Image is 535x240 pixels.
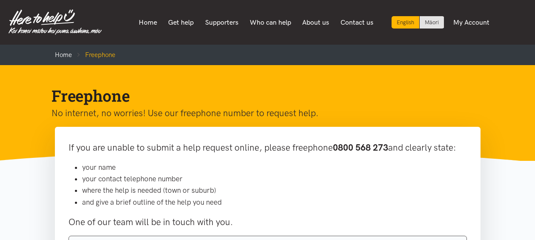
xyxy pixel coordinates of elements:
li: your contact telephone number [82,173,467,185]
a: Contact us [335,14,379,31]
p: If you are unable to submit a help request online, please freephone and clearly state: [69,140,467,155]
a: Home [133,14,163,31]
p: One of our team will be in touch with you. [69,215,467,229]
li: your name [82,162,467,173]
a: Supporters [200,14,244,31]
a: About us [297,14,335,31]
a: Switch to Te Reo Māori [420,16,444,29]
a: Who can help [244,14,297,31]
h1: Freephone [51,86,470,106]
b: 0800 568 273 [333,142,388,153]
li: where the help is needed (town or suburb) [82,185,467,196]
p: No internet, no worries! Use our freephone number to request help. [51,106,470,120]
li: Freephone [72,50,115,60]
div: Language toggle [392,16,444,29]
a: Get help [163,14,200,31]
img: Home [9,9,102,35]
a: Home [55,51,72,59]
a: My Account [448,14,495,31]
div: Current language [392,16,420,29]
li: and give a brief outline of the help you need [82,197,467,208]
